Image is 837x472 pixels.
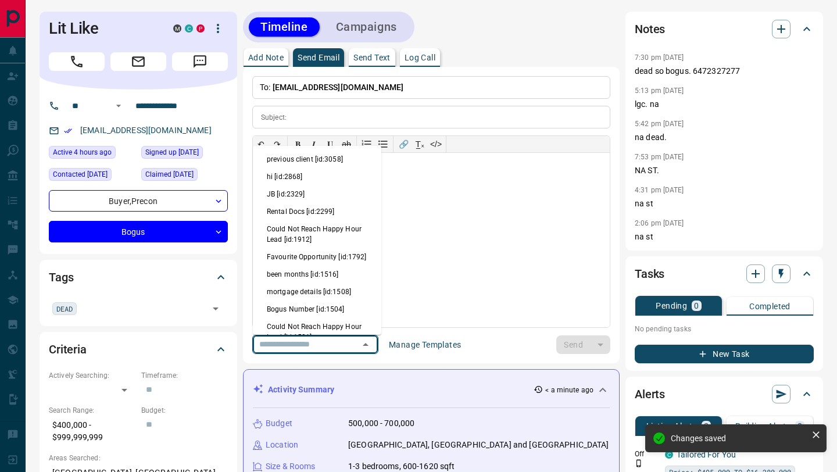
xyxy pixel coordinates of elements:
[253,283,381,301] li: mortgage details [id:1508]
[635,459,643,467] svg: Push Notification Only
[248,53,284,62] p: Add Note
[635,198,814,210] p: na st
[635,345,814,363] button: New Task
[49,370,135,381] p: Actively Searching:
[80,126,212,135] a: [EMAIL_ADDRESS][DOMAIN_NAME]
[635,65,814,77] p: dead so bogus. 6472327277
[145,146,199,158] span: Signed up [DATE]
[382,335,468,354] button: Manage Templates
[635,20,665,38] h2: Notes
[357,337,374,353] button: Close
[327,140,333,149] span: 𝐔
[694,302,699,310] p: 0
[253,168,381,185] li: hi [id:2868]
[635,153,684,161] p: 7:53 pm [DATE]
[53,146,112,158] span: Active 4 hours ago
[266,417,292,430] p: Budget
[635,15,814,43] div: Notes
[49,19,156,38] h1: Lit Like
[49,146,135,162] div: Fri Aug 15 2025
[49,268,73,287] h2: Tags
[375,136,391,152] button: Bullet list
[635,231,814,243] p: na st
[412,136,428,152] button: T̲ₓ
[49,405,135,416] p: Search Range:
[269,136,285,152] button: ↷
[49,453,228,463] p: Areas Searched:
[635,165,814,177] p: NA ST.
[56,303,73,314] span: DEAD
[273,83,404,92] span: [EMAIL_ADDRESS][DOMAIN_NAME]
[405,53,435,62] p: Log Call
[266,439,298,451] p: Location
[253,301,381,318] li: Bogus Number [id:1504]
[253,185,381,203] li: JB [id:2329]
[49,335,228,363] div: Criteria
[395,136,412,152] button: 🔗
[112,99,126,113] button: Open
[141,168,228,184] div: Wed Sep 20 2023
[635,219,684,227] p: 2:06 pm [DATE]
[252,76,610,99] p: To:
[635,120,684,128] p: 5:42 pm [DATE]
[53,169,108,180] span: Contacted [DATE]
[253,220,381,248] li: Could Not Reach Happy Hour Lead [id:1912]
[253,203,381,220] li: Rental Docs [id:2299]
[249,17,320,37] button: Timeline
[635,449,658,459] p: Off
[324,17,409,37] button: Campaigns
[338,136,355,152] button: ab
[635,385,665,403] h2: Alerts
[49,52,105,71] span: Call
[172,52,228,71] span: Message
[64,127,72,135] svg: Email Verified
[322,136,338,152] button: 𝐔
[185,24,193,33] div: condos.ca
[556,335,610,354] div: split button
[671,434,807,443] div: Changes saved
[635,260,814,288] div: Tasks
[253,266,381,283] li: been months [id:1516]
[635,87,684,95] p: 5:13 pm [DATE]
[635,264,664,283] h2: Tasks
[173,24,181,33] div: mrloft.ca
[656,302,687,310] p: Pending
[545,385,593,395] p: < a minute ago
[110,52,166,71] span: Email
[253,379,610,401] div: Activity Summary< a minute ago
[141,405,228,416] p: Budget:
[635,98,814,110] p: lgc. na
[196,24,205,33] div: property.ca
[342,140,351,149] s: ab
[253,248,381,266] li: Favourite Opportunity [id:1792]
[268,384,334,396] p: Activity Summary
[749,302,791,310] p: Completed
[261,112,287,123] p: Subject:
[635,380,814,408] div: Alerts
[208,301,224,317] button: Open
[289,136,306,152] button: 𝐁
[348,417,414,430] p: 500,000 - 700,000
[49,416,135,447] p: $400,000 - $999,999,999
[49,221,228,242] div: Bogus
[141,146,228,162] div: Sat Dec 04 2021
[49,168,135,184] div: Fri Aug 08 2025
[141,370,228,381] p: Timeframe:
[635,131,814,144] p: na dead.
[635,53,684,62] p: 7:30 pm [DATE]
[49,340,87,359] h2: Criteria
[306,136,322,152] button: 𝑰
[253,318,381,346] li: Could Not Reach Happy Hour Lead [id:1501]
[253,136,269,152] button: ↶
[49,190,228,212] div: Buyer , Precon
[635,186,684,194] p: 4:31 pm [DATE]
[635,320,814,338] p: No pending tasks
[348,439,609,451] p: [GEOGRAPHIC_DATA], [GEOGRAPHIC_DATA] and [GEOGRAPHIC_DATA]
[298,53,339,62] p: Send Email
[49,263,228,291] div: Tags
[145,169,194,180] span: Claimed [DATE]
[353,53,391,62] p: Send Text
[359,136,375,152] button: Numbered list
[428,136,444,152] button: </>
[253,151,381,168] li: previous client [id:3058]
